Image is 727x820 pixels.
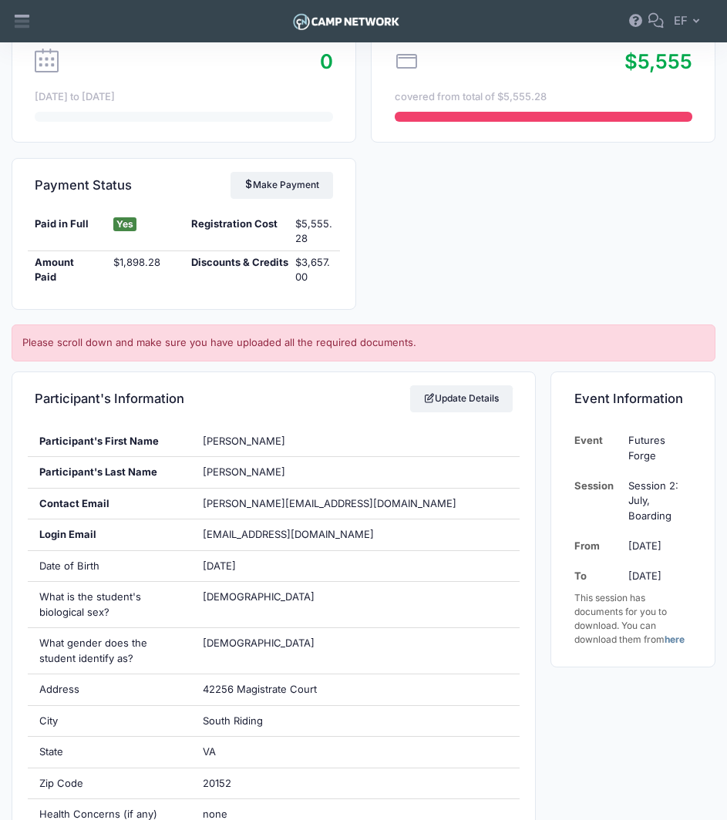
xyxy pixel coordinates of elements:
[203,590,315,603] span: [DEMOGRAPHIC_DATA]
[203,435,285,447] span: [PERSON_NAME]
[621,471,692,531] td: Session 2: July, Boarding
[203,745,216,758] span: VA
[28,706,192,737] div: City
[35,377,184,421] h4: Participant's Information
[28,674,192,705] div: Address
[574,377,683,421] h4: Event Information
[674,12,688,29] span: EF
[7,4,38,39] div: Show aside menu
[28,768,192,799] div: Zip Code
[28,457,192,488] div: Participant's Last Name
[28,737,192,768] div: State
[28,426,192,457] div: Participant's First Name
[28,628,192,674] div: What gender does the student identify as?
[574,561,621,591] td: To
[203,637,315,649] span: [DEMOGRAPHIC_DATA]
[231,172,333,198] a: Make Payment
[203,714,263,727] span: South Riding
[665,633,685,645] a: here
[574,531,621,561] td: From
[35,163,132,207] h4: Payment Status
[203,497,456,509] span: [PERSON_NAME][EMAIL_ADDRESS][DOMAIN_NAME]
[113,217,136,231] span: Yes
[621,426,692,472] td: Futures Forge
[395,89,692,105] div: covered from total of $5,555.28
[574,471,621,531] td: Session
[183,217,288,247] div: Registration Cost
[106,255,183,285] div: $1,898.28
[28,582,192,627] div: What is the student's biological sex?
[28,217,106,247] div: Paid in Full
[574,426,621,472] td: Event
[624,49,692,73] span: $5,555
[28,519,192,550] div: Login Email
[28,551,192,582] div: Date of Birth
[203,465,285,478] span: [PERSON_NAME]
[288,255,341,285] div: $3,657.00
[664,4,715,39] button: EF
[621,531,692,561] td: [DATE]
[12,324,715,361] div: Please scroll down and make sure you have uploaded all the required documents.
[203,527,395,543] span: [EMAIL_ADDRESS][DOMAIN_NAME]
[410,385,513,412] a: Update Details
[291,10,401,33] img: Logo
[28,489,192,519] div: Contact Email
[203,777,231,789] span: 20152
[28,255,106,285] div: Amount Paid
[183,255,288,285] div: Discounts & Credits
[35,89,332,105] div: [DATE] to [DATE]
[288,217,341,247] div: $5,555.28
[203,683,317,695] span: 42256 Magistrate Court
[203,560,236,572] span: [DATE]
[574,591,692,647] div: This session has documents for you to download. You can download them from
[203,808,227,820] span: none
[320,49,333,73] span: 0
[621,561,692,591] td: [DATE]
